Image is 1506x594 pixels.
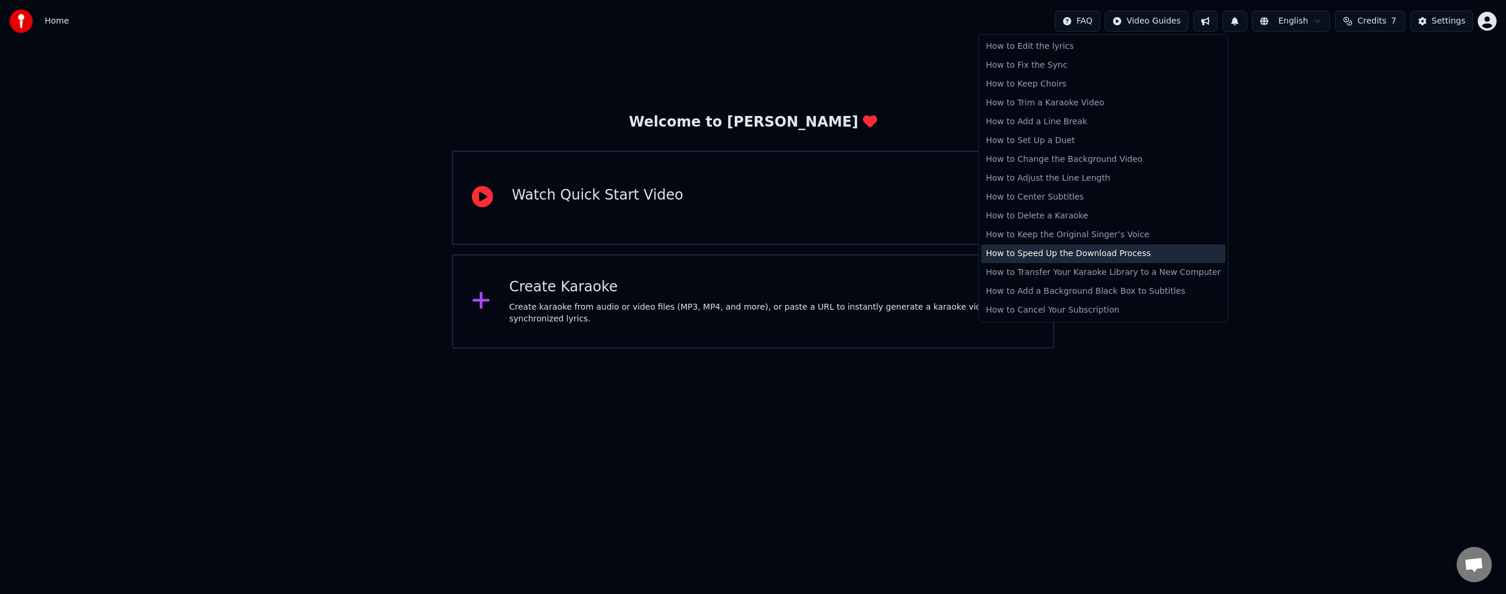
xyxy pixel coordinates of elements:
div: How to Transfer Your Karaoke Library to a New Computer [981,263,1225,282]
div: How to Keep the Original Singer’s Voice [981,225,1225,244]
div: How to Center Subtitles [981,188,1225,207]
div: How to Adjust the Line Length [981,169,1225,188]
div: How to Set Up a Duet [981,131,1225,150]
div: How to Speed Up the Download Process [981,244,1225,263]
div: How to Delete a Karaoke [981,207,1225,225]
div: How to Trim a Karaoke Video [981,94,1225,112]
div: How to Fix the Sync [981,56,1225,75]
div: How to Add a Background Black Box to Subtitles [981,282,1225,301]
div: How to Keep Choirs [981,75,1225,94]
div: How to Add a Line Break [981,112,1225,131]
div: How to Cancel Your Subscription [981,301,1225,320]
div: How to Change the Background Video [981,150,1225,169]
div: How to Edit the lyrics [981,37,1225,56]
